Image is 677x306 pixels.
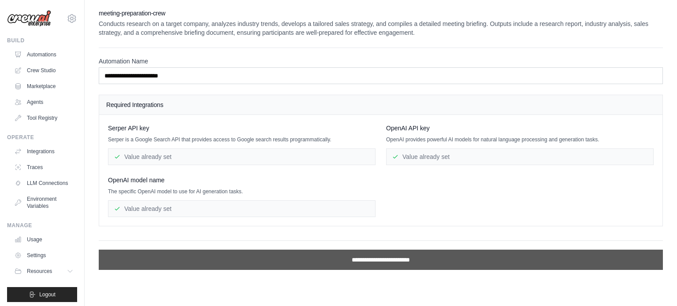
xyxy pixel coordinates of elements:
a: Integrations [11,144,77,159]
span: Logout [39,291,56,298]
p: The specific OpenAI model to use for AI generation tasks. [108,188,376,195]
p: OpenAI provides powerful AI models for natural language processing and generation tasks. [386,136,654,143]
a: Environment Variables [11,192,77,213]
span: Resources [27,268,52,275]
div: Manage [7,222,77,229]
div: Value already set [108,148,376,165]
span: OpenAI API key [386,124,430,133]
a: LLM Connections [11,176,77,190]
div: Value already set [386,148,654,165]
button: Logout [7,287,77,302]
img: Logo [7,10,51,27]
a: Tool Registry [11,111,77,125]
a: Traces [11,160,77,174]
div: Value already set [108,200,376,217]
h4: Required Integrations [106,100,655,109]
div: Build [7,37,77,44]
label: Automation Name [99,57,663,66]
a: Marketplace [11,79,77,93]
a: Usage [11,232,77,247]
a: Automations [11,48,77,62]
h2: meeting-preparation-crew [99,9,663,18]
a: Settings [11,248,77,262]
button: Resources [11,264,77,278]
a: Agents [11,95,77,109]
span: OpenAI model name [108,176,164,184]
a: Crew Studio [11,63,77,77]
span: Serper API key [108,124,149,133]
p: Conducts research on a target company, analyzes industry trends, develops a tailored sales strate... [99,19,663,37]
div: Operate [7,134,77,141]
p: Serper is a Google Search API that provides access to Google search results programmatically. [108,136,376,143]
